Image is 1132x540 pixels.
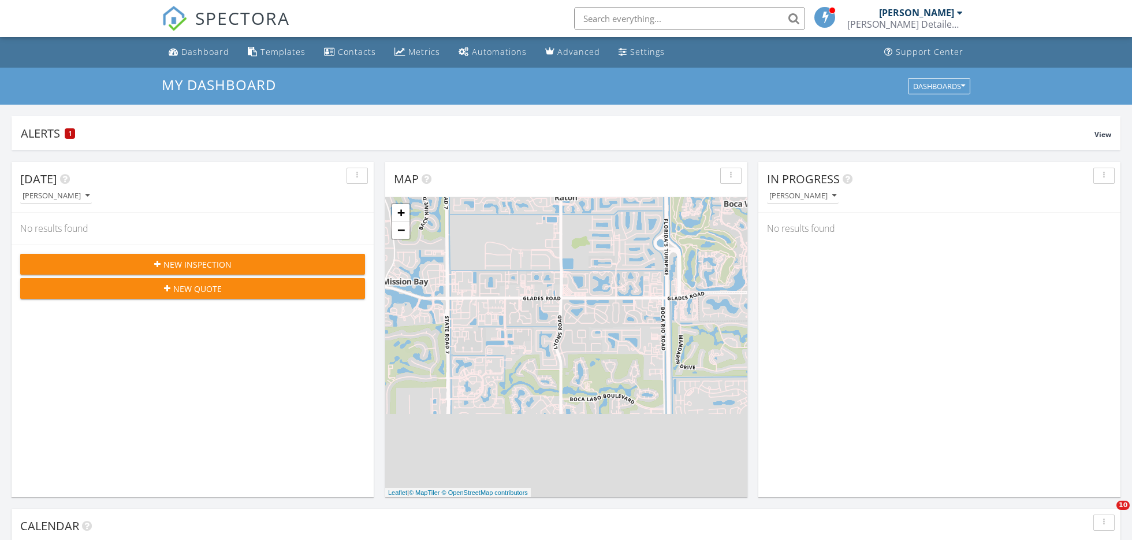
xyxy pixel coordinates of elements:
span: [DATE] [20,171,57,187]
a: Dashboard [164,42,234,63]
div: Automations [472,46,527,57]
span: Calendar [20,518,79,534]
span: New Quote [173,283,222,295]
div: | [385,488,531,498]
div: [PERSON_NAME] [769,192,836,200]
a: © OpenStreetMap contributors [442,489,528,496]
span: My Dashboard [162,75,276,94]
button: [PERSON_NAME] [20,188,92,204]
a: Contacts [319,42,381,63]
div: Advanced [557,46,600,57]
div: No results found [758,213,1120,244]
div: [PERSON_NAME] [23,192,90,200]
a: Automations (Basic) [454,42,531,63]
button: New Quote [20,278,365,299]
div: Dashboard [181,46,229,57]
div: Templates [260,46,306,57]
img: The Best Home Inspection Software - Spectora [162,6,187,31]
input: Search everything... [574,7,805,30]
a: © MapTiler [409,489,440,496]
div: Contacts [338,46,376,57]
span: In Progress [767,171,840,187]
span: SPECTORA [195,6,290,30]
button: New Inspection [20,254,365,275]
button: Dashboards [908,78,970,94]
a: Metrics [390,42,445,63]
a: Templates [243,42,310,63]
span: 10 [1116,501,1130,510]
a: Zoom in [392,204,409,221]
span: 1 [69,130,72,138]
div: No results found [12,213,374,244]
a: Zoom out [392,221,409,239]
a: SPECTORA [162,16,290,40]
iframe: Intercom live chat [1093,501,1120,528]
div: [PERSON_NAME] [879,7,954,19]
button: [PERSON_NAME] [767,188,839,204]
span: New Inspection [163,258,232,271]
div: Settings [630,46,665,57]
span: Map [394,171,419,187]
div: Support Center [896,46,963,57]
a: Support Center [880,42,968,63]
div: Dean's Detailed Inspections [847,19,963,30]
a: Advanced [541,42,605,63]
div: Alerts [21,125,1094,141]
span: View [1094,130,1111,139]
div: Metrics [408,46,440,57]
a: Settings [614,42,669,63]
div: Dashboards [913,82,965,90]
a: Leaflet [388,489,407,496]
